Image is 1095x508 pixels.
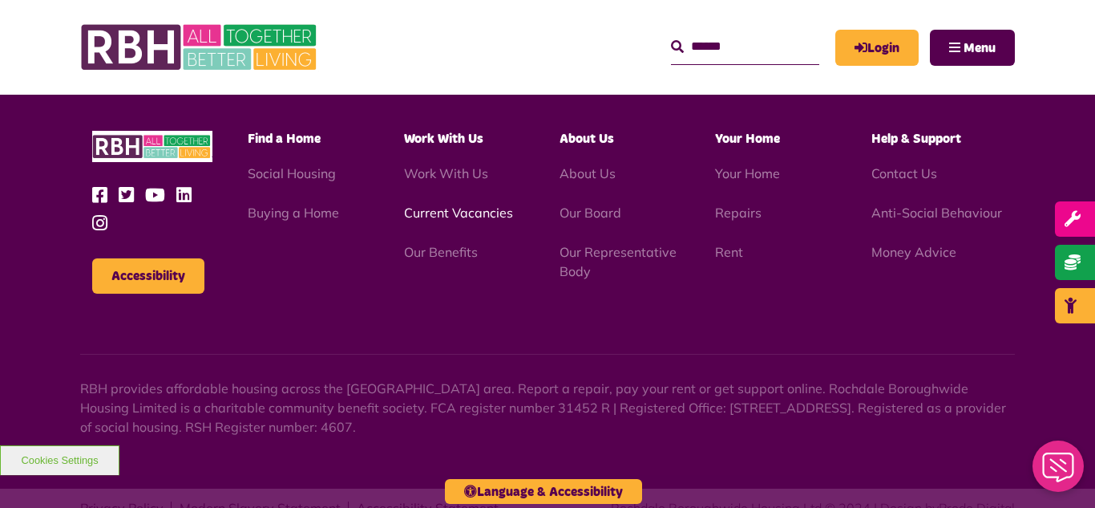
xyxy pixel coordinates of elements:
span: Work With Us [404,132,483,145]
a: Contact Us [871,165,937,181]
a: About Us [560,165,616,181]
a: Our Board [560,205,621,221]
span: Your Home [715,132,780,145]
a: Current Vacancies [404,205,513,221]
button: Language & Accessibility [445,479,642,504]
span: Help & Support [871,132,961,145]
a: Work With Us [404,165,488,181]
p: RBH provides affordable housing across the [GEOGRAPHIC_DATA] area. Report a repair, pay your rent... [80,379,1015,437]
a: MyRBH [835,30,919,66]
a: Your Home [715,165,780,181]
img: RBH [80,16,321,79]
iframe: Netcall Web Assistant for live chat [1023,436,1095,508]
span: About Us [560,132,614,145]
a: Our Benefits [404,244,478,260]
a: Social Housing - open in a new tab [248,165,336,181]
button: Navigation [930,30,1015,66]
span: Menu [964,42,996,55]
a: Repairs [715,205,762,221]
a: Money Advice [871,244,956,260]
a: Buying a Home [248,205,339,221]
img: RBH [92,131,212,162]
input: Search [671,30,819,64]
a: Rent [715,244,743,260]
button: Accessibility [92,258,204,294]
a: Our Representative Body [560,244,677,279]
a: Anti-Social Behaviour [871,205,1002,221]
span: Find a Home [248,132,321,145]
